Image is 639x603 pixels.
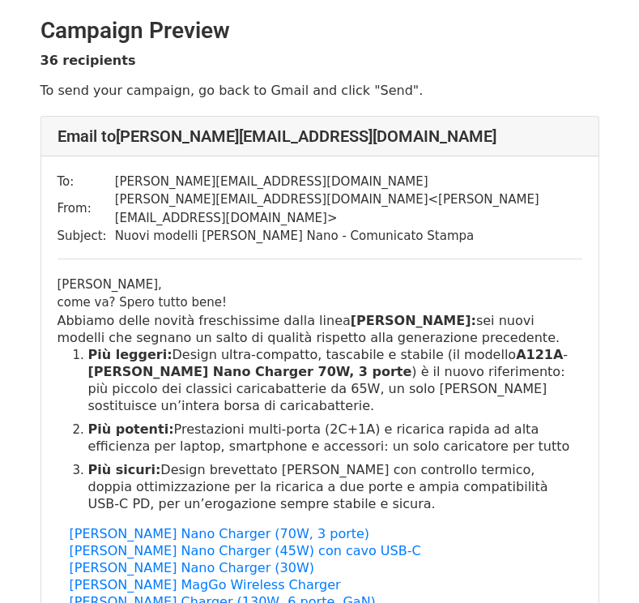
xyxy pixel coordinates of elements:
[58,293,582,312] div: come va? Spero tutto bene!
[58,227,115,246] td: Subject:
[88,421,582,455] p: Prestazioni multi-porta (2C+1A) e ricarica rapida ad alta efficienza per laptop, smartphone e acc...
[88,421,174,437] strong: Più potenti:
[88,346,582,414] p: Design ultra-compatto, tascabile e stabile (il modello - ) è il nuovo riferimento: più piccolo de...
[70,560,315,575] a: [PERSON_NAME] Nano Charger (30W)
[88,347,173,362] strong: Più leggeri:
[70,526,370,541] a: [PERSON_NAME] Nano Charger (70W, 3 porte)
[88,461,582,512] p: Design brevettato [PERSON_NAME] con controllo termico, doppia ottimizzazione per la ricarica a du...
[40,53,136,68] strong: 36 recipients
[516,347,563,362] b: A121A
[58,190,115,227] td: From:
[88,364,412,379] strong: [PERSON_NAME] Nano Charger 70W, 3 porte
[115,190,582,227] td: [PERSON_NAME][EMAIL_ADDRESS][DOMAIN_NAME] < [PERSON_NAME][EMAIL_ADDRESS][DOMAIN_NAME] >
[88,462,161,477] strong: Più sicuri:
[40,17,599,45] h2: Campaign Preview
[58,173,115,191] td: To:
[351,313,476,328] strong: [PERSON_NAME]:
[58,126,582,146] h4: Email to [PERSON_NAME][EMAIL_ADDRESS][DOMAIN_NAME]
[70,577,341,592] a: [PERSON_NAME] MagGo Wireless Charger
[115,227,582,246] td: Nuovi modelli [PERSON_NAME] Nano - Comunicato Stampa
[70,543,421,558] a: [PERSON_NAME] Nano Charger (45W) con cavo USB-C
[40,82,599,99] p: To send your campaign, go back to Gmail and click "Send".
[58,312,582,346] p: Abbiamo delle novità freschissime dalla linea sei nuovi modelli che segnano un salto di qualità r...
[115,173,582,191] td: [PERSON_NAME][EMAIL_ADDRESS][DOMAIN_NAME]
